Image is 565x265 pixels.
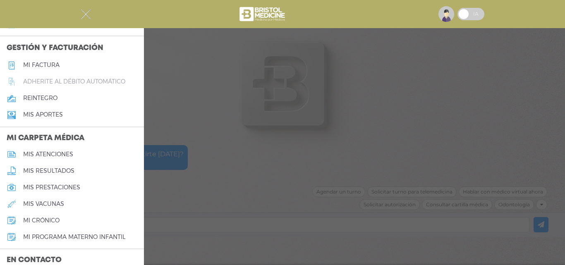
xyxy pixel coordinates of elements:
h5: reintegro [23,95,57,102]
h5: Mis aportes [23,111,63,118]
h5: Adherite al débito automático [23,78,125,85]
h5: Mi factura [23,62,60,69]
h5: mi crónico [23,217,60,224]
img: bristol-medicine-blanco.png [238,4,287,24]
h5: mi programa materno infantil [23,234,125,241]
img: Cober_menu-close-white.svg [81,9,91,19]
h5: mis vacunas [23,201,64,208]
h5: mis resultados [23,167,74,174]
img: profile-placeholder.svg [438,6,454,22]
h5: mis atenciones [23,151,73,158]
h5: mis prestaciones [23,184,80,191]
